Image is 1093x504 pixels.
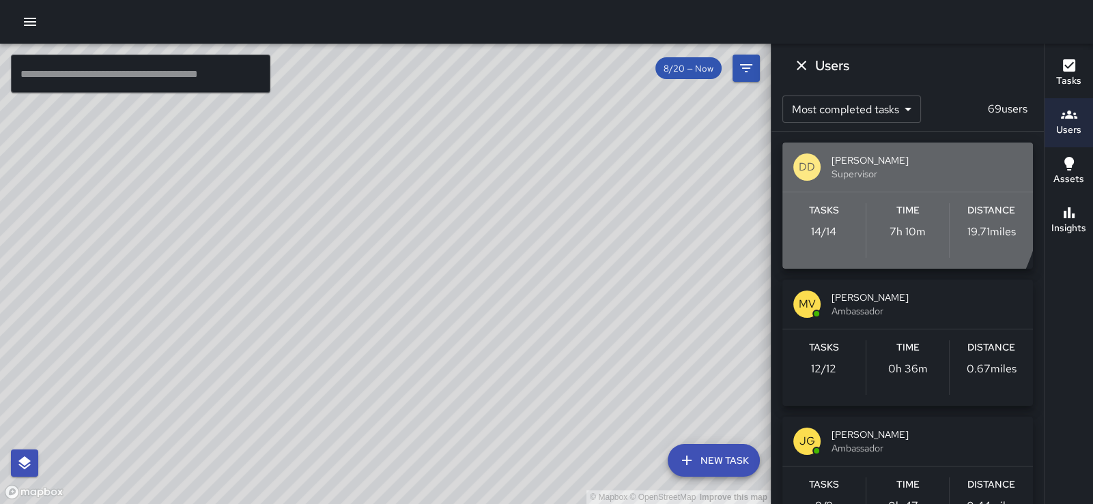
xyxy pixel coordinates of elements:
span: [PERSON_NAME] [832,428,1022,441]
span: [PERSON_NAME] [832,291,1022,304]
button: DD[PERSON_NAME]SupervisorTasks14/14Time7h 10mDistance19.71miles [782,143,1033,269]
h6: Tasks [809,340,839,355]
button: MV[PERSON_NAME]AmbassadorTasks12/12Time0h 36mDistance0.67miles [782,280,1033,406]
h6: Time [896,477,920,492]
h6: Distance [967,477,1015,492]
h6: Time [896,340,920,355]
h6: Tasks [809,477,839,492]
p: 12 / 12 [811,361,836,377]
button: New Task [668,444,760,477]
p: 0.67 miles [967,361,1017,377]
p: MV [799,296,816,312]
button: Filters [733,55,760,82]
button: Insights [1045,196,1093,246]
p: 69 users [982,101,1033,117]
h6: Distance [967,340,1015,355]
p: JG [799,433,815,449]
span: [PERSON_NAME] [832,153,1022,167]
h6: Users [815,55,849,76]
button: Users [1045,98,1093,147]
h6: Insights [1051,221,1086,236]
span: Ambassador [832,441,1022,455]
button: Tasks [1045,49,1093,98]
span: Supervisor [832,167,1022,181]
button: Assets [1045,147,1093,196]
p: 19.71 miles [967,224,1016,240]
p: 0h 36m [888,361,928,377]
span: 8/20 — Now [655,63,722,74]
span: Ambassador [832,304,1022,318]
h6: Assets [1053,172,1084,187]
p: 14 / 14 [811,224,836,240]
p: DD [799,159,815,175]
h6: Users [1056,123,1081,138]
h6: Tasks [809,203,839,218]
div: Most completed tasks [782,95,921,123]
button: Dismiss [788,52,815,79]
h6: Tasks [1056,74,1081,89]
h6: Time [896,203,920,218]
h6: Distance [967,203,1015,218]
p: 7h 10m [890,224,926,240]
